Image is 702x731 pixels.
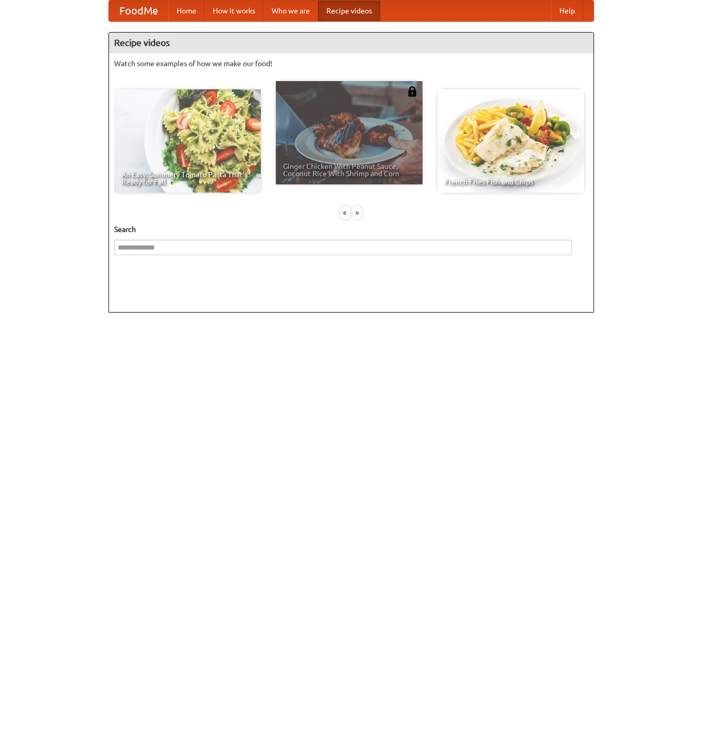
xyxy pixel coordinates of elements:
a: How it works [205,1,263,21]
div: « [340,206,350,219]
a: An Easy, Summery Tomato Pasta That's Ready for Fall [114,89,261,193]
span: French Fries Fish and Chips [445,178,577,185]
h4: Recipe videos [109,33,594,53]
a: Who we are [263,1,318,21]
a: Help [551,1,583,21]
a: FoodMe [109,1,168,21]
a: Recipe videos [318,1,380,21]
a: Home [168,1,205,21]
img: 483408.png [407,86,417,97]
h5: Search [114,224,588,235]
span: An Easy, Summery Tomato Pasta That's Ready for Fall [121,171,254,185]
a: French Fries Fish and Chips [438,89,584,193]
p: Watch some examples of how we make our food! [114,58,588,69]
div: » [352,206,362,219]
